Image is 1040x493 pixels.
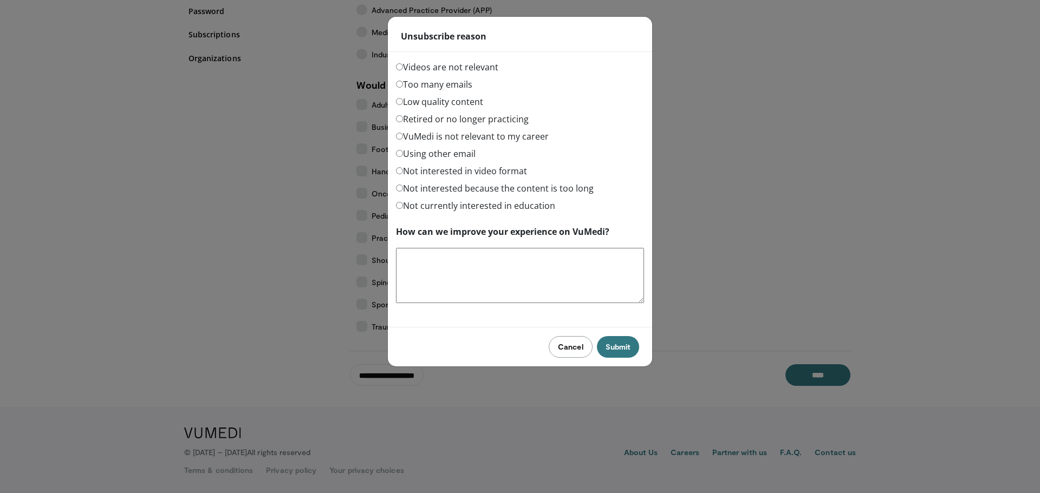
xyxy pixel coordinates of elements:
strong: Unsubscribe reason [401,30,486,43]
input: Not interested because the content is too long [396,185,403,192]
input: Too many emails [396,81,403,88]
input: Low quality content [396,98,403,105]
input: Using other email [396,150,403,157]
input: VuMedi is not relevant to my career [396,133,403,140]
label: VuMedi is not relevant to my career [396,130,549,143]
input: Not interested in video format [396,167,403,174]
label: Videos are not relevant [396,61,498,74]
label: Not currently interested in education [396,199,555,212]
label: How can we improve your experience on VuMedi? [396,225,609,238]
label: Retired or no longer practicing [396,113,529,126]
label: Too many emails [396,78,472,91]
label: Low quality content [396,95,483,108]
button: Submit [597,336,639,358]
label: Not interested because the content is too long [396,182,594,195]
label: Using other email [396,147,476,160]
input: Retired or no longer practicing [396,115,403,122]
label: Not interested in video format [396,165,527,178]
input: Videos are not relevant [396,63,403,70]
input: Not currently interested in education [396,202,403,209]
button: Cancel [549,336,592,358]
